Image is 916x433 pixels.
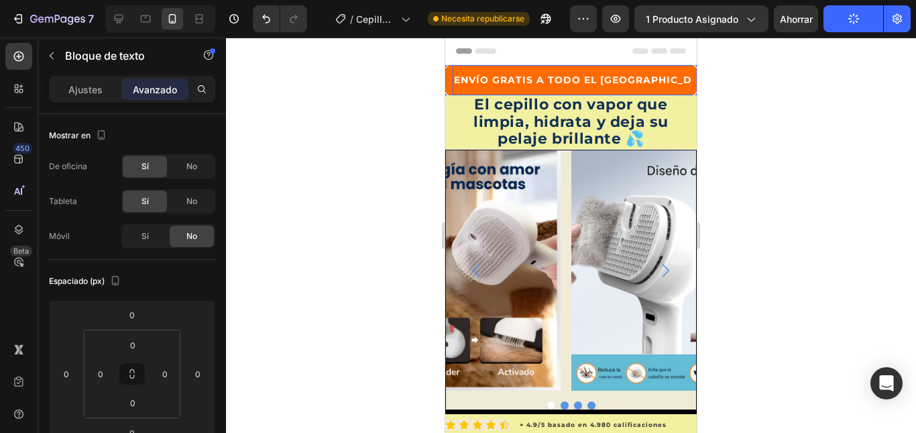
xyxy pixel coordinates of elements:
button: Carousel Back Arrow [11,213,52,253]
div: Abrir Intercom Messenger [870,367,903,399]
button: Dot [102,364,110,372]
button: Dot [115,364,123,372]
button: Ahorrar [774,5,818,32]
input: 0 píxeles [91,364,111,384]
input: 0 píxeles [119,335,146,355]
font: Avanzado [133,84,177,95]
font: No [186,231,197,241]
font: Bloque de texto [65,49,145,62]
font: / [350,13,353,25]
font: Necesita republicarse [441,13,524,23]
input: 0 [188,364,208,384]
button: Dot [129,364,137,372]
input: 0 [119,305,146,325]
input: 0 [56,364,76,384]
button: Carousel Next Arrow [200,213,240,253]
font: Sí [141,196,149,206]
font: Sí [141,231,149,241]
font: Tableta [49,196,77,206]
button: 1 producto asignado [634,5,768,32]
font: Mostrar en [49,130,91,140]
font: 1 producto asignado [646,13,738,25]
font: Ahorrar [780,13,813,25]
img: image_demo.jpg [126,113,366,353]
input: 0 píxeles [155,364,175,384]
iframe: Área de diseño [445,38,697,433]
p: ENVÍO GRATIS A TODO EL [GEOGRAPHIC_DATA] 🇵🇪 [9,34,289,51]
font: Ajustes [68,84,103,95]
font: No [186,161,197,171]
font: Beta [13,246,29,256]
font: Espaciado (px) [49,276,105,286]
font: Móvil [49,231,70,241]
font: 7 [88,12,94,26]
button: 7 [5,5,100,32]
font: Sí [141,161,149,171]
p: Bloque de texto [65,48,179,64]
input: 0 píxeles [119,393,146,413]
font: No [186,196,197,206]
font: Cepillo de Página de Producto - 27/08 [356,13,396,81]
button: Dot [142,364,150,372]
span: + 4.9/5 basado en 4.980 calificaciones [74,383,221,391]
strong: El cepillo con vapor que limpia, hidrata y deja su pelaje brillante 💦 [28,58,223,110]
font: De oficina [49,161,87,171]
div: Deshacer/Rehacer [253,5,307,32]
font: 450 [15,144,30,153]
